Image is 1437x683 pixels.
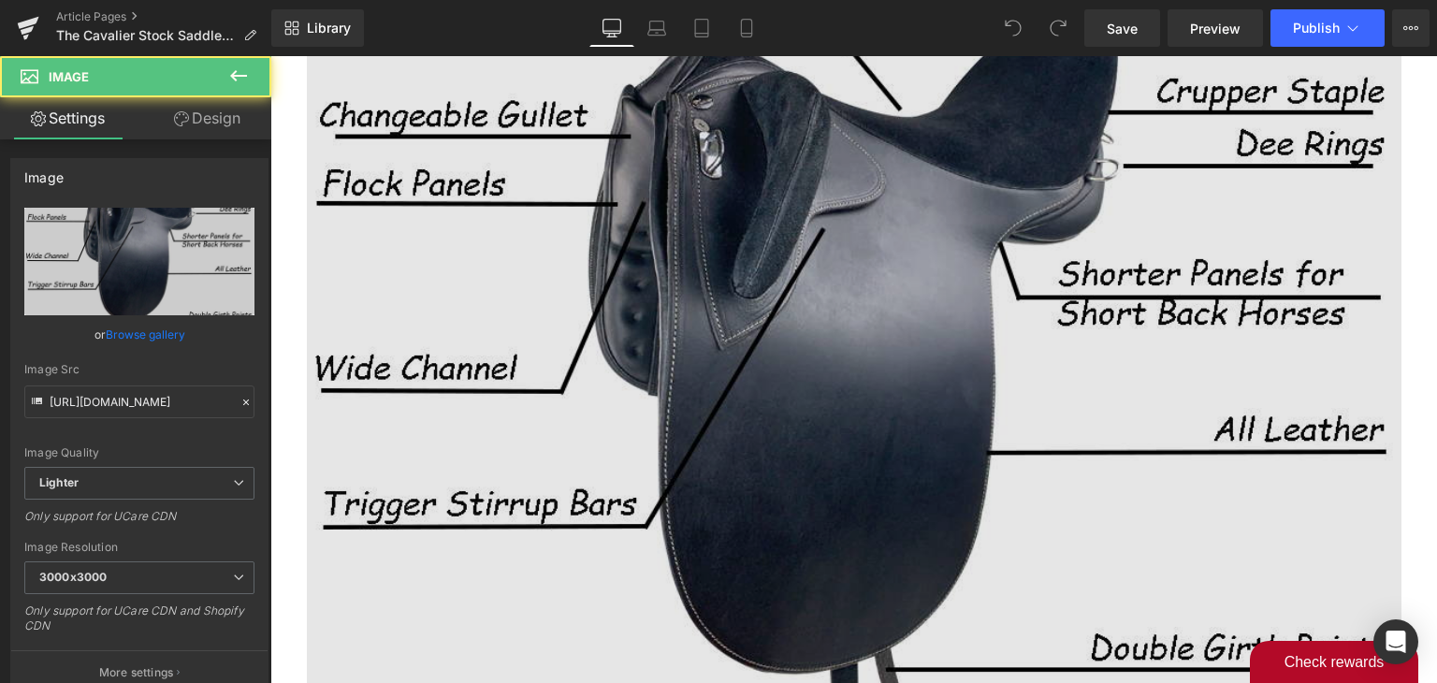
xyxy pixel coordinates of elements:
div: Only support for UCare CDN [24,509,254,536]
div: Image Resolution [24,541,254,554]
span: Check rewards [35,13,135,30]
div: Image Quality [24,446,254,459]
a: Design [139,97,275,139]
span: Save [1107,19,1138,38]
button: More [1392,9,1430,47]
span: Image [49,69,89,84]
span: Publish [1293,21,1340,36]
a: Article Pages [56,9,271,24]
span: The Cavalier Stock Saddle for Short Back Horses [56,28,236,43]
p: More settings [99,664,174,681]
button: Undo [994,9,1032,47]
div: Image Src [24,363,254,376]
a: Laptop [634,9,679,47]
a: Tablet [679,9,724,47]
b: 3000x3000 [39,570,107,584]
div: Image [24,159,64,185]
div: or [24,325,254,344]
a: Preview [1168,9,1263,47]
a: Mobile [724,9,769,47]
a: New Library [271,9,364,47]
a: Desktop [589,9,634,47]
button: Redo [1039,9,1077,47]
button: Publish [1270,9,1385,47]
span: Library [307,20,351,36]
span: Preview [1190,19,1241,38]
b: Lighter [39,475,79,489]
div: Open Intercom Messenger [1373,619,1418,664]
div: Only support for UCare CDN and Shopify CDN [24,603,254,646]
a: Browse gallery [106,318,185,351]
input: Link [24,385,254,418]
